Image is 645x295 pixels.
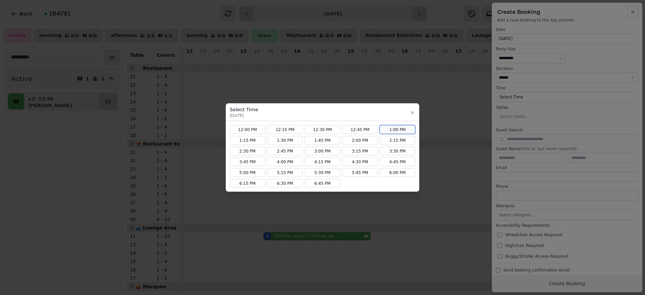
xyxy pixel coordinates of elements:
button: 12:45 PM [342,125,378,134]
button: 3:45 PM [230,158,265,166]
button: 4:00 PM [267,158,303,166]
button: 3:30 PM [380,147,415,156]
button: 5:45 PM [342,168,378,177]
button: 2:00 PM [342,136,378,145]
button: 1:45 PM [305,136,340,145]
button: 2:30 PM [230,147,265,156]
button: 3:15 PM [342,147,378,156]
button: 6:45 PM [305,179,340,188]
button: 1:30 PM [267,136,303,145]
h3: Select Time [230,106,258,113]
button: 12:00 PM [230,125,265,134]
button: 6:00 PM [380,168,415,177]
button: 6:15 PM [230,179,265,188]
button: 1:15 PM [230,136,265,145]
button: 1:00 PM [380,125,415,134]
button: 12:30 PM [305,125,340,134]
button: 12:15 PM [267,125,303,134]
button: 4:30 PM [342,158,378,166]
button: 3:00 PM [305,147,340,156]
button: 4:45 PM [380,158,415,166]
button: 2:45 PM [267,147,303,156]
button: 5:00 PM [230,168,265,177]
button: 4:15 PM [305,158,340,166]
button: 2:15 PM [380,136,415,145]
button: 5:30 PM [305,168,340,177]
button: 6:30 PM [267,179,303,188]
p: [DATE] [230,113,258,118]
button: 5:15 PM [267,168,303,177]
